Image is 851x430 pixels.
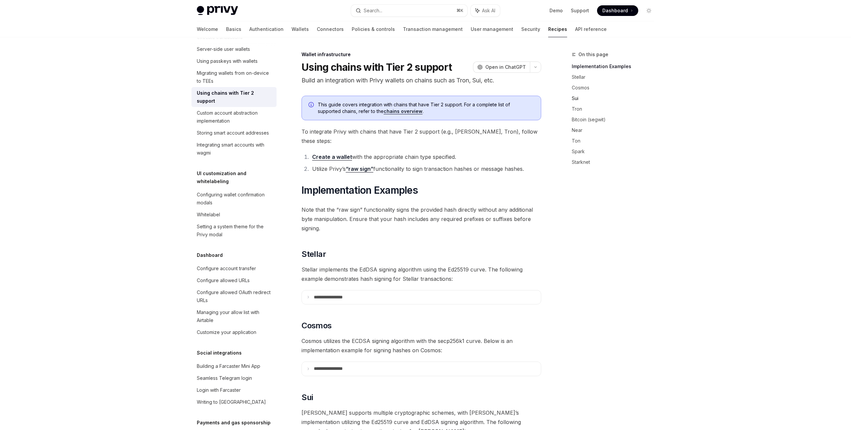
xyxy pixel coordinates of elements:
[572,157,660,167] a: Starknet
[302,205,541,233] span: Note that the “raw sign” functionality signs the provided hash directly without any additional by...
[572,93,660,104] a: Sui
[384,108,423,114] a: chains overview
[191,43,277,55] a: Server-side user wallets
[197,398,266,406] div: Writing to [GEOGRAPHIC_DATA]
[364,7,382,15] div: Search...
[197,386,241,394] div: Login with Farcaster
[482,7,495,14] span: Ask AI
[572,82,660,93] a: Cosmos
[302,392,313,403] span: Sui
[197,21,218,37] a: Welcome
[302,265,541,283] span: Stellar implements the EdDSA signing algorithm using the Ed25519 curve. The following example dem...
[197,288,273,304] div: Configure allowed OAuth redirect URLs
[302,127,541,146] span: To integrate Privy with chains that have Tier 2 support (e.g., [PERSON_NAME], Tron), follow these...
[403,21,463,37] a: Transaction management
[197,328,256,336] div: Customize your application
[197,141,273,157] div: Integrating smart accounts with wagmi
[197,6,238,15] img: light logo
[191,384,277,396] a: Login with Farcaster
[197,191,273,207] div: Configuring wallet confirmation modals
[302,320,331,331] span: Cosmos
[191,326,277,338] a: Customize your application
[572,136,660,146] a: Ton
[191,274,277,286] a: Configure allowed URLs
[191,87,277,107] a: Using chains with Tier 2 support
[197,276,250,284] div: Configure allowed URLs
[521,21,540,37] a: Security
[456,8,463,13] span: ⌘ K
[197,169,277,185] h5: UI customization and whitelabeling
[191,127,277,139] a: Storing smart account addresses
[346,165,373,172] a: “raw sign”
[197,265,256,272] div: Configure account transfer
[191,209,277,221] a: Whitelabel
[572,61,660,72] a: Implementation Examples
[578,51,608,58] span: On this page
[302,184,418,196] span: Implementation Examples
[191,396,277,408] a: Writing to [GEOGRAPHIC_DATA]
[471,5,500,17] button: Ask AI
[572,146,660,157] a: Spark
[318,101,534,115] span: This guide covers integration with chains that have Tier 2 support. For a complete list of suppor...
[575,21,607,37] a: API reference
[197,349,242,357] h5: Social integrations
[197,223,273,239] div: Setting a system theme for the Privy modal
[197,308,273,324] div: Managing your allow list with Airtable
[191,189,277,209] a: Configuring wallet confirmation modals
[644,5,654,16] button: Toggle dark mode
[473,61,530,73] button: Open in ChatGPT
[197,89,273,105] div: Using chains with Tier 2 support
[197,129,269,137] div: Storing smart account addresses
[191,286,277,306] a: Configure allowed OAuth redirect URLs
[197,211,220,219] div: Whitelabel
[197,69,273,85] div: Migrating wallets from on-device to TEEs
[197,251,223,259] h5: Dashboard
[310,152,541,161] li: with the appropriate chain type specified.
[292,21,309,37] a: Wallets
[197,45,250,53] div: Server-side user wallets
[226,21,241,37] a: Basics
[197,419,271,427] h5: Payments and gas sponsorship
[302,249,326,260] span: Stellar
[191,139,277,159] a: Integrating smart accounts with wagmi
[352,21,395,37] a: Policies & controls
[549,7,563,14] a: Demo
[302,336,541,355] span: Cosmos utilizes the ECDSA signing algorithm with the secp256k1 curve. Below is an implementation ...
[302,76,541,85] p: Build an integration with Privy wallets on chains such as Tron, Sui, etc.
[302,61,452,73] h1: Using chains with Tier 2 support
[485,64,526,70] span: Open in ChatGPT
[572,125,660,136] a: Near
[197,109,273,125] div: Custom account abstraction implementation
[572,104,660,114] a: Tron
[249,21,284,37] a: Authentication
[310,164,541,173] li: Utilize Privy’s functionality to sign transaction hashes or message hashes.
[471,21,513,37] a: User management
[191,372,277,384] a: Seamless Telegram login
[312,154,352,161] a: Create a wallet
[197,362,260,370] div: Building a Farcaster Mini App
[197,57,258,65] div: Using passkeys with wallets
[572,114,660,125] a: Bitcoin (segwit)
[597,5,638,16] a: Dashboard
[191,107,277,127] a: Custom account abstraction implementation
[302,51,541,58] div: Wallet infrastructure
[308,102,315,109] svg: Info
[602,7,628,14] span: Dashboard
[572,72,660,82] a: Stellar
[191,221,277,241] a: Setting a system theme for the Privy modal
[197,374,252,382] div: Seamless Telegram login
[191,306,277,326] a: Managing your allow list with Airtable
[191,360,277,372] a: Building a Farcaster Mini App
[317,21,344,37] a: Connectors
[191,55,277,67] a: Using passkeys with wallets
[191,67,277,87] a: Migrating wallets from on-device to TEEs
[351,5,467,17] button: Search...⌘K
[191,263,277,274] a: Configure account transfer
[548,21,567,37] a: Recipes
[571,7,589,14] a: Support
